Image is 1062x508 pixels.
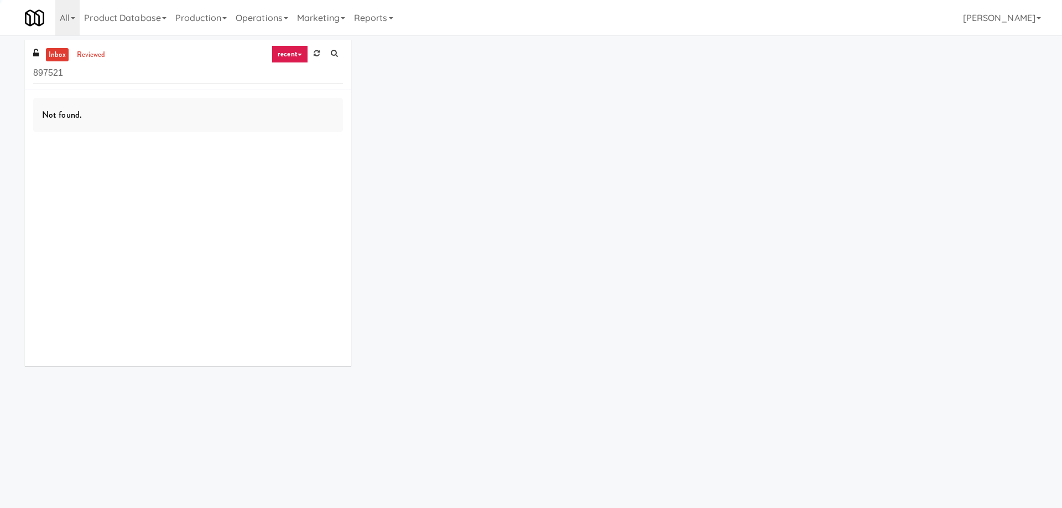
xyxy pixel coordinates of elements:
a: inbox [46,48,69,62]
a: recent [272,45,308,63]
input: Search vision orders [33,63,343,83]
img: Micromart [25,8,44,28]
a: reviewed [74,48,108,62]
span: Not found. [42,108,82,121]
